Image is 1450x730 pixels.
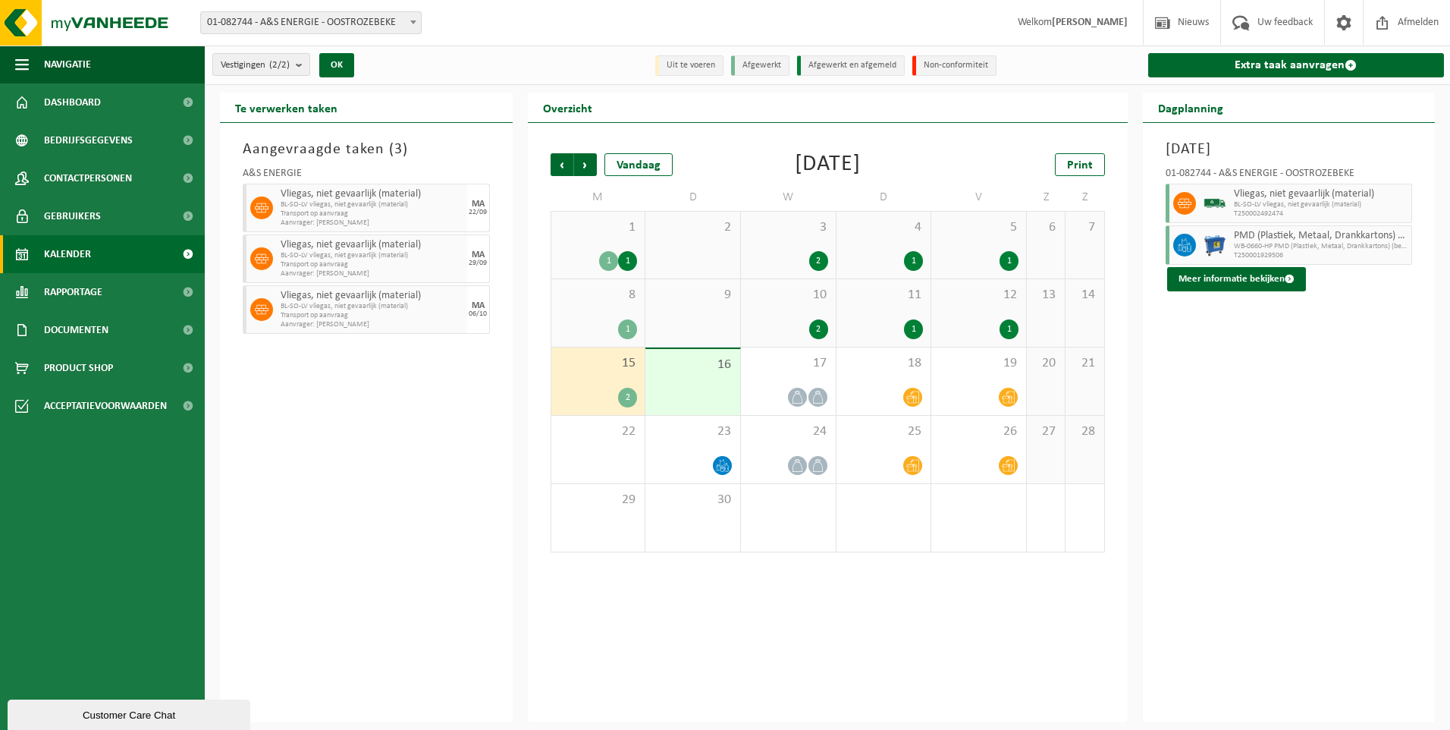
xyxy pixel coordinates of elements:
span: 27 [1034,423,1057,440]
span: 13 [1034,287,1057,304]
span: 24 [749,423,828,440]
span: 6 [1034,219,1057,236]
span: Documenten [44,311,108,349]
div: 1 [904,251,923,271]
span: PMD (Plastiek, Metaal, Drankkartons) (bedrijven) [1234,230,1408,242]
span: 9 [653,287,733,304]
span: Dashboard [44,83,101,121]
span: Vestigingen [221,54,290,77]
iframe: chat widget [8,697,253,730]
div: 06/10 [469,310,487,318]
span: 1 [559,219,638,236]
span: Aanvrager: [PERSON_NAME] [281,219,463,228]
span: Print [1067,159,1093,171]
li: Non-conformiteit [912,55,996,76]
td: Z [1066,184,1104,211]
span: 3 [394,142,403,157]
span: Bedrijfsgegevens [44,121,133,159]
div: 1 [1000,251,1018,271]
span: Vliegas, niet gevaarlijk (material) [281,188,463,200]
span: 25 [844,423,924,440]
span: 14 [1073,287,1096,304]
div: 1 [1000,319,1018,339]
span: 28 [1073,423,1096,440]
h2: Te verwerken taken [220,93,353,122]
span: Contactpersonen [44,159,132,197]
li: Afgewerkt en afgemeld [797,55,905,76]
div: 2 [809,319,828,339]
span: Gebruikers [44,197,101,235]
span: 23 [653,423,733,440]
h3: [DATE] [1166,138,1413,161]
span: 5 [939,219,1018,236]
h2: Dagplanning [1143,93,1238,122]
span: T250002492474 [1234,209,1408,219]
span: 19 [939,355,1018,372]
li: Afgewerkt [731,55,789,76]
img: BL-SO-LV [1204,192,1226,215]
div: 1 [599,251,618,271]
a: Print [1055,153,1105,176]
span: 16 [653,357,733,373]
span: 12 [939,287,1018,304]
div: A&S ENERGIE [243,168,490,184]
strong: [PERSON_NAME] [1052,17,1128,28]
div: 1 [618,319,637,339]
div: Vandaag [604,153,673,176]
button: OK [319,53,354,77]
span: 15 [559,355,638,372]
span: 30 [653,492,733,508]
span: 8 [559,287,638,304]
span: Volgende [574,153,597,176]
span: Transport op aanvraag [281,209,463,219]
span: BL-SO-LV vliegas, niet gevaarlijk (material) [281,251,463,260]
div: 2 [618,388,637,407]
span: 18 [844,355,924,372]
div: 29/09 [469,260,487,267]
img: WB-0660-HPE-BE-01 [1204,234,1226,256]
span: 20 [1034,355,1057,372]
span: 7 [1073,219,1096,236]
span: 29 [559,492,638,508]
span: BL-SO-LV vliegas, niet gevaarlijk (material) [281,302,463,311]
div: 1 [904,319,923,339]
td: D [836,184,932,211]
div: MA [472,250,485,260]
button: Vestigingen(2/2) [212,53,310,76]
span: Vliegas, niet gevaarlijk (material) [281,290,463,302]
count: (2/2) [269,60,290,70]
span: 26 [939,423,1018,440]
span: 11 [844,287,924,304]
li: Uit te voeren [655,55,723,76]
span: Rapportage [44,273,102,311]
span: Vorige [551,153,573,176]
span: T250001929506 [1234,251,1408,260]
span: Acceptatievoorwaarden [44,387,167,425]
h3: Aangevraagde taken ( ) [243,138,490,161]
button: Meer informatie bekijken [1167,267,1306,291]
span: 22 [559,423,638,440]
span: 01-082744 - A&S ENERGIE - OOSTROZEBEKE [201,12,421,33]
div: 1 [618,251,637,271]
span: 4 [844,219,924,236]
span: Transport op aanvraag [281,311,463,320]
span: 17 [749,355,828,372]
span: Aanvrager: [PERSON_NAME] [281,320,463,329]
span: Vliegas, niet gevaarlijk (material) [281,239,463,251]
span: 3 [749,219,828,236]
a: Extra taak aanvragen [1148,53,1445,77]
div: MA [472,200,485,209]
span: Kalender [44,235,91,273]
span: WB-0660-HP PMD (Plastiek, Metaal, Drankkartons) (bedrijven) [1234,242,1408,251]
span: BL-SO-LV vliegas, niet gevaarlijk (material) [281,200,463,209]
td: M [551,184,646,211]
span: 21 [1073,355,1096,372]
span: Product Shop [44,349,113,387]
div: [DATE] [795,153,861,176]
span: Navigatie [44,46,91,83]
div: 2 [809,251,828,271]
span: 10 [749,287,828,304]
span: Vliegas, niet gevaarlijk (material) [1234,188,1408,200]
td: D [645,184,741,211]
